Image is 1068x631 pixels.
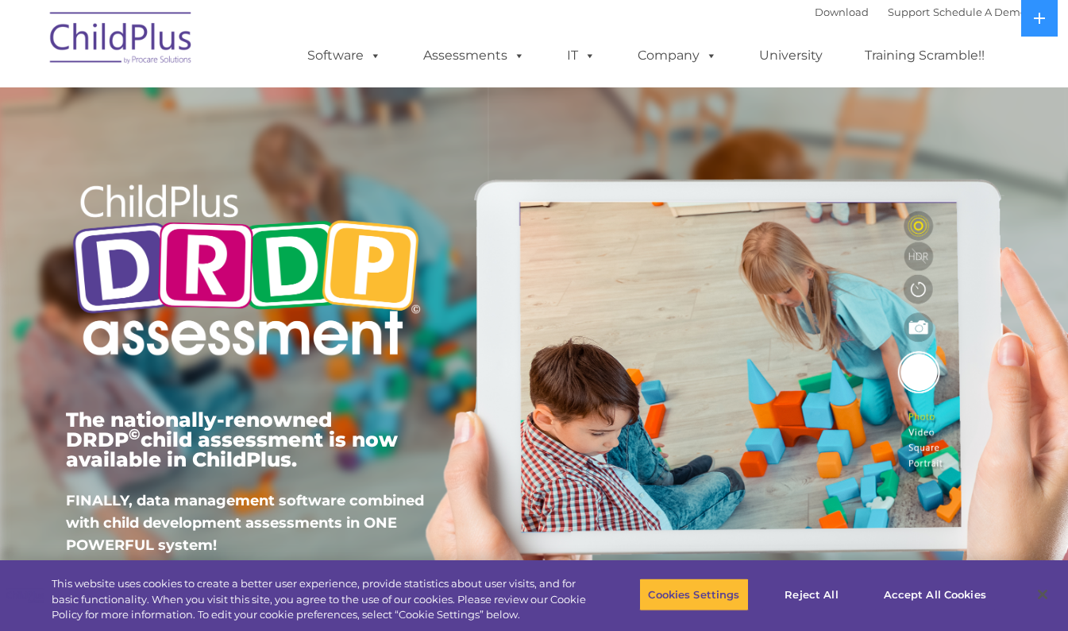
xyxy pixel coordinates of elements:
[849,40,1001,72] a: Training Scramble!!
[66,492,424,554] span: FINALLY, data management software combined with child development assessments in ONE POWERFUL sys...
[888,6,930,18] a: Support
[622,40,733,72] a: Company
[875,578,995,611] button: Accept All Cookies
[66,408,398,471] span: The nationally-renowned DRDP child assessment is now available in ChildPlus.
[815,6,1027,18] font: |
[66,163,426,382] img: Copyright - DRDP Logo Light
[815,6,869,18] a: Download
[762,578,862,611] button: Reject All
[933,6,1027,18] a: Schedule A Demo
[551,40,611,72] a: IT
[42,1,201,80] img: ChildPlus by Procare Solutions
[407,40,541,72] a: Assessments
[291,40,397,72] a: Software
[129,425,141,443] sup: ©
[639,578,748,611] button: Cookies Settings
[743,40,839,72] a: University
[52,576,588,623] div: This website uses cookies to create a better user experience, provide statistics about user visit...
[1025,577,1060,612] button: Close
